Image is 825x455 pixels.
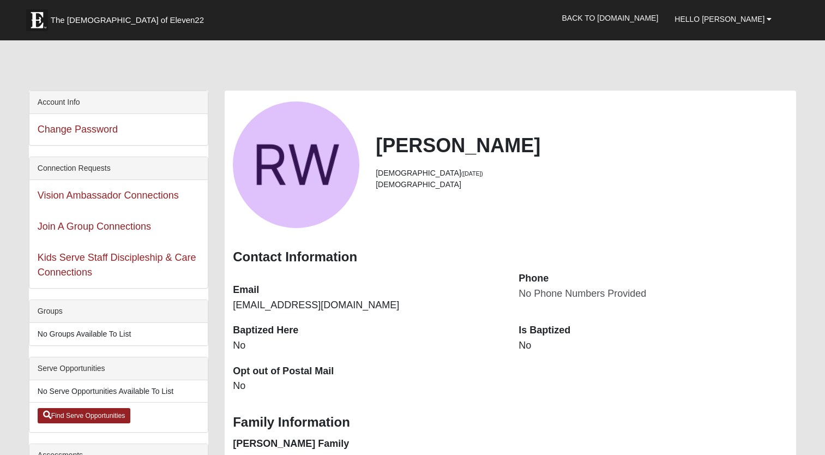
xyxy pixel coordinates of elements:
[29,380,208,403] li: No Serve Opportunities Available To List
[376,167,788,179] li: [DEMOGRAPHIC_DATA]
[376,179,788,190] li: [DEMOGRAPHIC_DATA]
[233,364,502,379] dt: Opt out of Postal Mail
[51,15,204,26] span: The [DEMOGRAPHIC_DATA] of Eleven22
[519,339,788,353] dd: No
[376,134,788,157] h2: [PERSON_NAME]
[519,324,788,338] dt: Is Baptized
[519,272,788,286] dt: Phone
[675,15,764,23] span: Hello [PERSON_NAME]
[233,415,788,430] h3: Family Information
[233,324,502,338] dt: Baptized Here
[233,437,502,451] dt: [PERSON_NAME] Family
[29,91,208,114] div: Account Info
[38,221,151,232] a: Join A Group Connections
[553,4,666,32] a: Back to [DOMAIN_NAME]
[38,252,196,278] a: Kids Serve Staff Discipleship & Care Connections
[233,339,502,353] dd: No
[233,283,502,297] dt: Email
[21,4,239,31] a: The [DEMOGRAPHIC_DATA] of Eleven22
[29,323,208,345] li: No Groups Available To List
[666,5,780,33] a: Hello [PERSON_NAME]
[29,157,208,180] div: Connection Requests
[29,357,208,380] div: Serve Opportunities
[233,101,359,228] a: View Fullsize Photo
[38,124,118,135] a: Change Password
[461,170,483,177] small: ([DATE])
[519,287,788,301] dd: No Phone Numbers Provided
[233,249,788,265] h3: Contact Information
[38,408,131,423] a: Find Serve Opportunities
[233,379,502,393] dd: No
[38,190,179,201] a: Vision Ambassador Connections
[233,298,502,313] dd: [EMAIL_ADDRESS][DOMAIN_NAME]
[29,300,208,323] div: Groups
[26,9,48,31] img: Eleven22 logo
